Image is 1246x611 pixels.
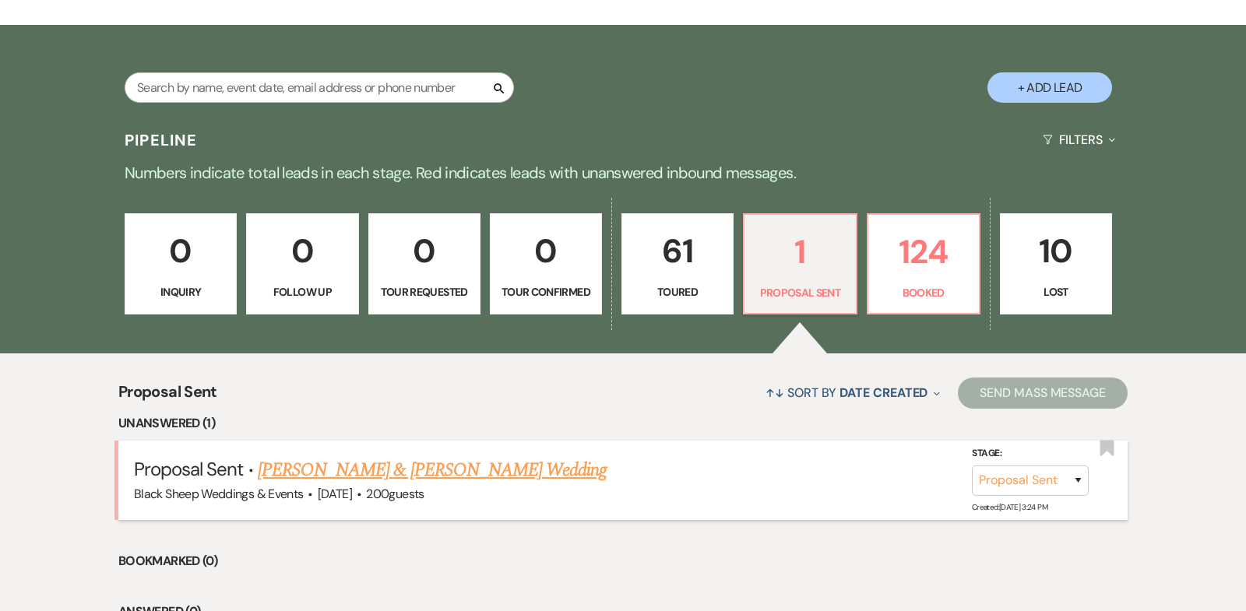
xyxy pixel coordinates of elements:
[318,486,352,502] span: [DATE]
[125,213,237,314] a: 0Inquiry
[118,551,1128,571] li: Bookmarked (0)
[366,486,424,502] span: 200 guests
[246,213,358,314] a: 0Follow Up
[256,283,348,300] p: Follow Up
[972,501,1047,511] span: Created: [DATE] 3:24 PM
[754,284,846,301] p: Proposal Sent
[839,385,927,401] span: Date Created
[621,213,734,314] a: 61Toured
[134,457,244,481] span: Proposal Sent
[125,129,198,151] h3: Pipeline
[368,213,480,314] a: 0Tour Requested
[135,225,227,277] p: 0
[118,380,217,413] span: Proposal Sent
[878,226,970,278] p: 124
[867,213,980,314] a: 124Booked
[759,372,946,413] button: Sort By Date Created
[1010,225,1102,277] p: 10
[632,225,723,277] p: 61
[632,283,723,300] p: Toured
[878,284,970,301] p: Booked
[1000,213,1112,314] a: 10Lost
[972,445,1089,462] label: Stage:
[62,160,1184,185] p: Numbers indicate total leads in each stage. Red indicates leads with unanswered inbound messages.
[258,456,607,484] a: [PERSON_NAME] & [PERSON_NAME] Wedding
[125,72,514,103] input: Search by name, event date, email address or phone number
[118,413,1128,434] li: Unanswered (1)
[766,385,784,401] span: ↑↓
[378,283,470,300] p: Tour Requested
[134,486,303,502] span: Black Sheep Weddings & Events
[500,225,592,277] p: 0
[1037,119,1121,160] button: Filters
[490,213,602,314] a: 0Tour Confirmed
[378,225,470,277] p: 0
[754,226,846,278] p: 1
[1010,283,1102,300] p: Lost
[500,283,592,300] p: Tour Confirmed
[743,213,857,314] a: 1Proposal Sent
[987,72,1112,103] button: + Add Lead
[958,377,1128,409] button: Send Mass Message
[135,283,227,300] p: Inquiry
[256,225,348,277] p: 0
